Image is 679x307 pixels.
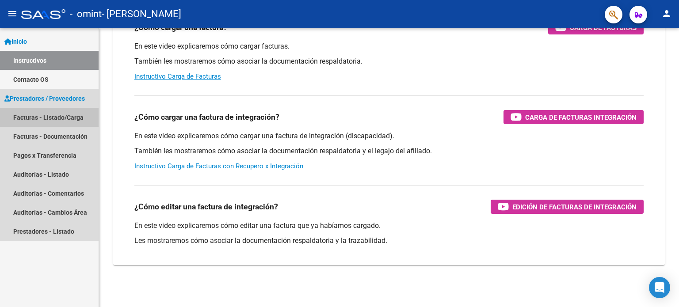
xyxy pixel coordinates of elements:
[134,236,644,246] p: Les mostraremos cómo asociar la documentación respaldatoria y la trazabilidad.
[134,131,644,141] p: En este video explicaremos cómo cargar una factura de integración (discapacidad).
[491,200,644,214] button: Edición de Facturas de integración
[525,112,637,123] span: Carga de Facturas Integración
[504,110,644,124] button: Carga de Facturas Integración
[134,72,221,80] a: Instructivo Carga de Facturas
[70,4,102,24] span: - omint
[134,146,644,156] p: También les mostraremos cómo asociar la documentación respaldatoria y el legajo del afiliado.
[661,8,672,19] mat-icon: person
[102,4,181,24] span: - [PERSON_NAME]
[7,8,18,19] mat-icon: menu
[134,201,278,213] h3: ¿Cómo editar una factura de integración?
[134,42,644,51] p: En este video explicaremos cómo cargar facturas.
[4,37,27,46] span: Inicio
[4,94,85,103] span: Prestadores / Proveedores
[134,111,279,123] h3: ¿Cómo cargar una factura de integración?
[649,277,670,298] div: Open Intercom Messenger
[134,162,303,170] a: Instructivo Carga de Facturas con Recupero x Integración
[134,221,644,231] p: En este video explicaremos cómo editar una factura que ya habíamos cargado.
[134,57,644,66] p: También les mostraremos cómo asociar la documentación respaldatoria.
[512,201,637,212] span: Edición de Facturas de integración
